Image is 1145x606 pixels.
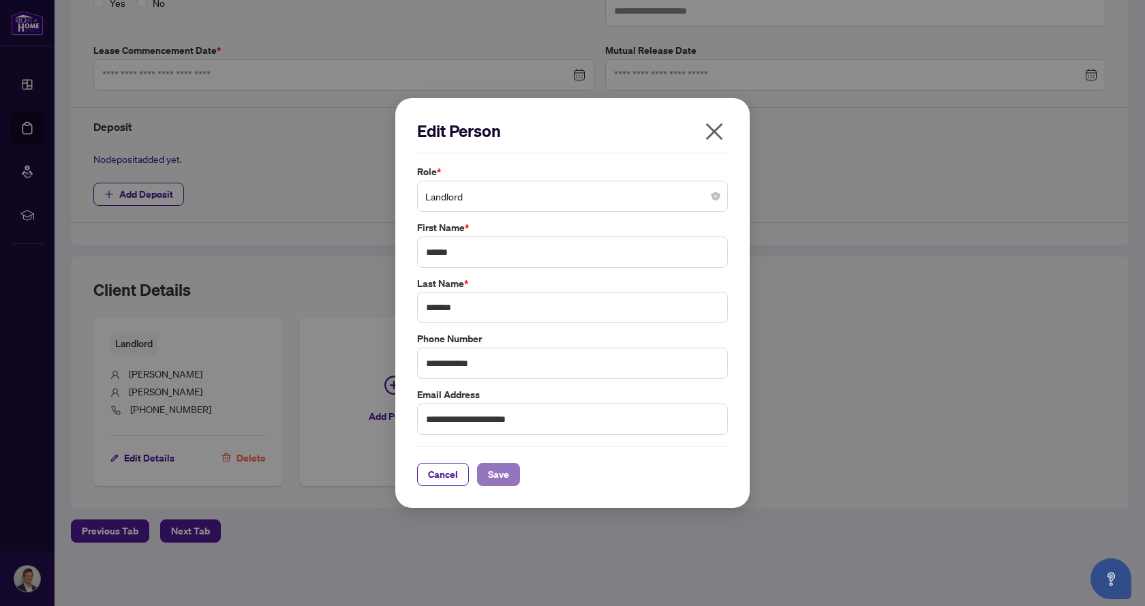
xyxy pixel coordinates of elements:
[417,276,728,291] label: Last Name
[417,120,728,142] h2: Edit Person
[703,121,725,142] span: close
[712,192,720,200] span: close-circle
[1090,558,1131,599] button: Open asap
[417,463,469,486] button: Cancel
[428,464,458,485] span: Cancel
[425,183,720,209] span: Landlord
[488,464,509,485] span: Save
[477,463,520,486] button: Save
[417,220,728,235] label: First Name
[417,164,728,179] label: Role
[417,387,728,402] label: Email Address
[417,331,728,346] label: Phone Number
